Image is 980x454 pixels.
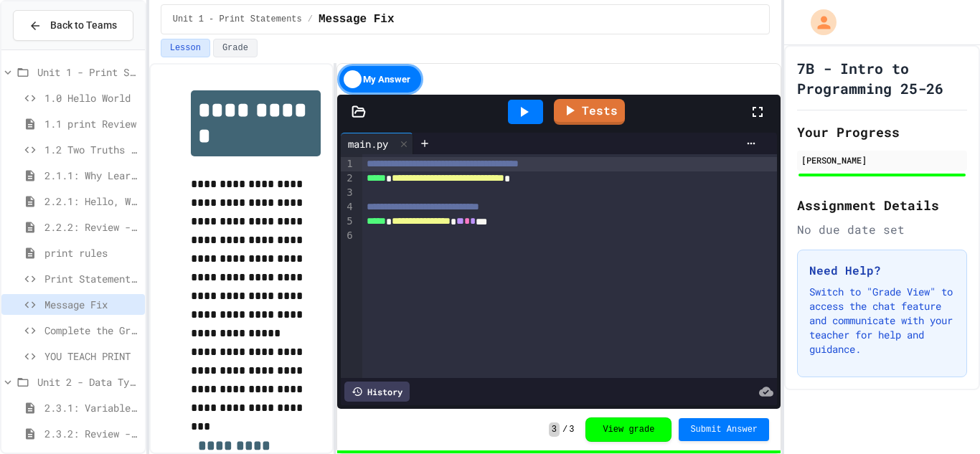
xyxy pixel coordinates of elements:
button: View grade [585,417,672,442]
span: Submit Answer [690,424,758,435]
span: 3 [569,424,574,435]
h1: 7B - Intro to Programming 25-26 [797,58,967,98]
span: 2.2.2: Review - Hello, World! [44,219,139,235]
span: Complete the Greeting [44,323,139,338]
span: 1.2 Two Truths and a Lie [44,142,139,157]
span: Unit 1 - Print Statements [37,65,139,80]
div: main.py [341,136,395,151]
div: 6 [341,229,355,243]
span: / [308,14,313,25]
button: Submit Answer [679,418,769,441]
button: Back to Teams [13,10,133,41]
div: 3 [341,186,355,200]
h2: Assignment Details [797,195,967,215]
span: 2.3.1: Variables and Data Types [44,400,139,415]
span: 2.1.1: Why Learn to Program? [44,168,139,183]
a: Tests [554,99,625,125]
span: Back to Teams [50,18,117,33]
span: Unit 2 - Data Types, Variables, [DEMOGRAPHIC_DATA] [37,374,139,389]
span: print rules [44,245,139,260]
span: 1.1 print Review [44,116,139,131]
div: No due date set [797,221,967,238]
button: Grade [213,39,258,57]
span: 1.0 Hello World [44,90,139,105]
h2: Your Progress [797,122,967,142]
p: Switch to "Grade View" to access the chat feature and communicate with your teacher for help and ... [809,285,955,356]
div: [PERSON_NAME] [801,153,963,166]
span: 2.3.2: Review - Variables and Data Types [44,426,139,441]
span: Message Fix [319,11,395,28]
div: History [344,382,410,402]
span: 2.2.1: Hello, World! [44,194,139,209]
span: 3 [549,422,560,437]
div: 4 [341,200,355,214]
span: YOU TEACH PRINT [44,349,139,364]
span: / [562,424,567,435]
div: main.py [341,133,413,154]
div: 1 [341,157,355,171]
span: Print Statement Repair [44,271,139,286]
div: 5 [341,214,355,229]
h3: Need Help? [809,262,955,279]
div: 2 [341,171,355,186]
div: My Account [796,6,840,39]
span: Message Fix [44,297,139,312]
button: Lesson [161,39,210,57]
span: Unit 1 - Print Statements [173,14,302,25]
